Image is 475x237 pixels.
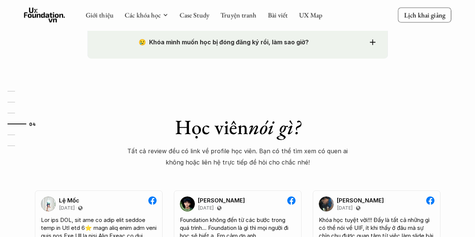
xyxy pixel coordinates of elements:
a: Bài viết [268,11,288,19]
a: Lịch khai giảng [398,8,451,22]
p: [DATE] [337,205,353,211]
a: Giới thiệu [86,11,113,19]
strong: 😢 Khóa mình muốn học bị đóng đăng ký rồi, làm sao giờ? [139,38,309,46]
a: 04 [8,119,43,128]
p: [PERSON_NAME] [198,197,245,204]
a: Case Study [179,11,209,19]
a: UX Map [299,11,323,19]
p: [DATE] [198,205,214,211]
strong: 04 [29,121,36,127]
p: Tất cả review đều có link về profile học viên. Bạn có thể tìm xem có quen ai không hoặc liên hệ t... [127,145,348,168]
p: [PERSON_NAME] [337,197,384,204]
a: Truyện tranh [220,11,256,19]
em: nói gì? [248,114,300,140]
h1: Học viên [127,115,348,139]
a: Các khóa học [125,11,161,19]
p: Lịch khai giảng [404,11,445,19]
